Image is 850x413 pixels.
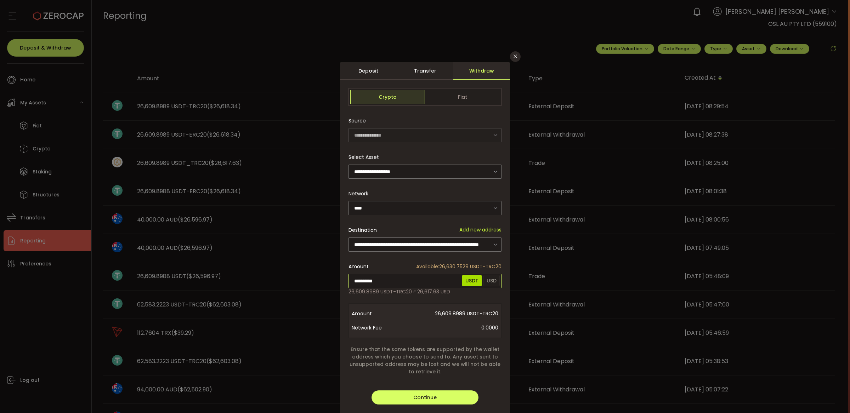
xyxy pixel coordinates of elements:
[348,114,366,128] span: Source
[408,321,498,335] span: 0.0000
[408,306,498,321] span: 26,609.8989 USDT-TRC20
[766,337,850,413] iframe: Chat Widget
[416,263,501,270] span: 26,630.7529 USDT-TRC20
[483,275,500,286] span: USD
[350,90,425,104] span: Crypto
[459,226,501,234] span: Add new address
[397,62,453,80] div: Transfer
[510,51,521,62] button: Close
[416,263,439,270] span: Available:
[340,62,397,80] div: Deposit
[348,288,450,296] span: 26,609.8989 USDT-TRC20 ≈ 26,617.63 USD
[348,154,383,161] label: Select Asset
[348,190,373,197] label: Network
[348,226,377,234] span: Destination
[425,90,500,104] span: Fiat
[348,263,369,270] span: Amount
[348,346,501,375] span: Ensure that the same tokens are supported by the wallet address which you choose to send to. Any ...
[352,306,408,321] span: Amount
[372,390,478,405] button: Continue
[352,321,408,335] span: Network Fee
[462,275,482,286] span: USDT
[453,62,510,80] div: Withdraw
[413,394,437,401] span: Continue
